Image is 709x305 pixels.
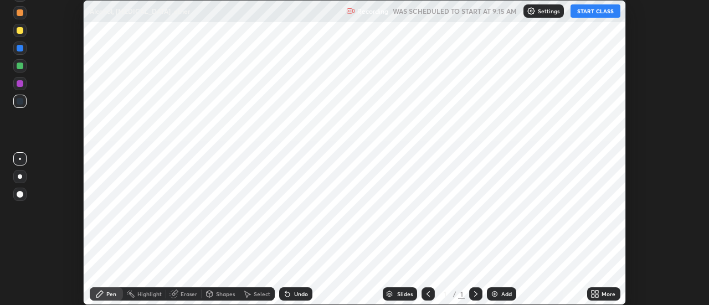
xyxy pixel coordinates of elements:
div: Slides [397,291,413,297]
div: Pen [106,291,116,297]
div: Add [501,291,512,297]
div: More [602,291,615,297]
div: 1 [439,291,450,297]
div: / [453,291,456,297]
div: Eraser [181,291,197,297]
p: Recording [357,7,388,15]
div: Select [254,291,270,297]
div: 1 [458,289,465,299]
p: Settings [538,8,559,14]
button: START CLASS [571,4,620,18]
div: Highlight [137,291,162,297]
div: Shapes [216,291,235,297]
p: Alcohol, [MEDICAL_DATA] ,ether [90,7,190,15]
img: add-slide-button [490,290,499,298]
h5: WAS SCHEDULED TO START AT 9:15 AM [393,6,517,16]
img: class-settings-icons [527,7,536,15]
img: recording.375f2c34.svg [346,7,355,15]
div: Undo [294,291,308,297]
